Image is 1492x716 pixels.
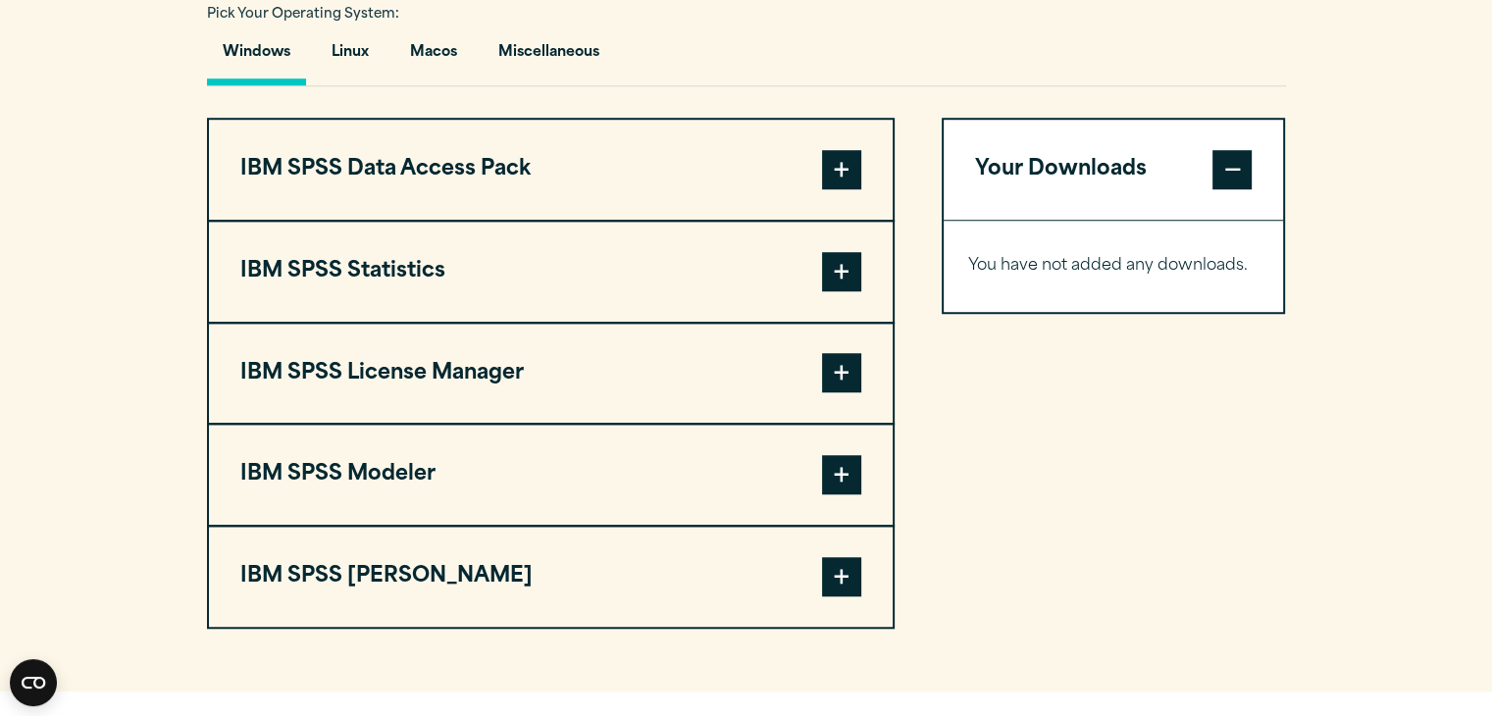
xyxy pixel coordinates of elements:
button: Linux [316,29,385,85]
button: Windows [207,29,306,85]
button: Miscellaneous [483,29,615,85]
button: Your Downloads [944,120,1284,220]
button: Open CMP widget [10,659,57,706]
button: Macos [394,29,473,85]
button: IBM SPSS Modeler [209,425,893,525]
div: Your Downloads [944,220,1284,312]
button: IBM SPSS Statistics [209,222,893,322]
button: IBM SPSS [PERSON_NAME] [209,527,893,627]
button: IBM SPSS Data Access Pack [209,120,893,220]
button: IBM SPSS License Manager [209,324,893,424]
p: You have not added any downloads. [968,252,1260,281]
span: Pick Your Operating System: [207,8,399,21]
